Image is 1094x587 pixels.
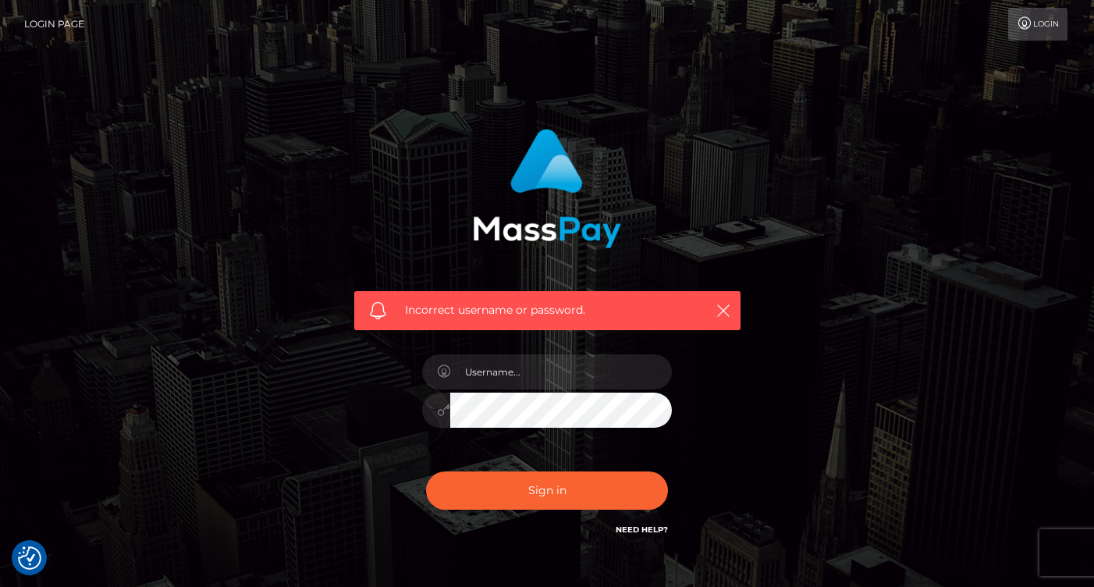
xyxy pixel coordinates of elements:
[405,302,690,318] span: Incorrect username or password.
[426,471,668,510] button: Sign in
[450,354,672,390] input: Username...
[616,525,668,535] a: Need Help?
[473,129,621,248] img: MassPay Login
[1008,8,1067,41] a: Login
[18,546,41,570] button: Consent Preferences
[24,8,84,41] a: Login Page
[18,546,41,570] img: Revisit consent button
